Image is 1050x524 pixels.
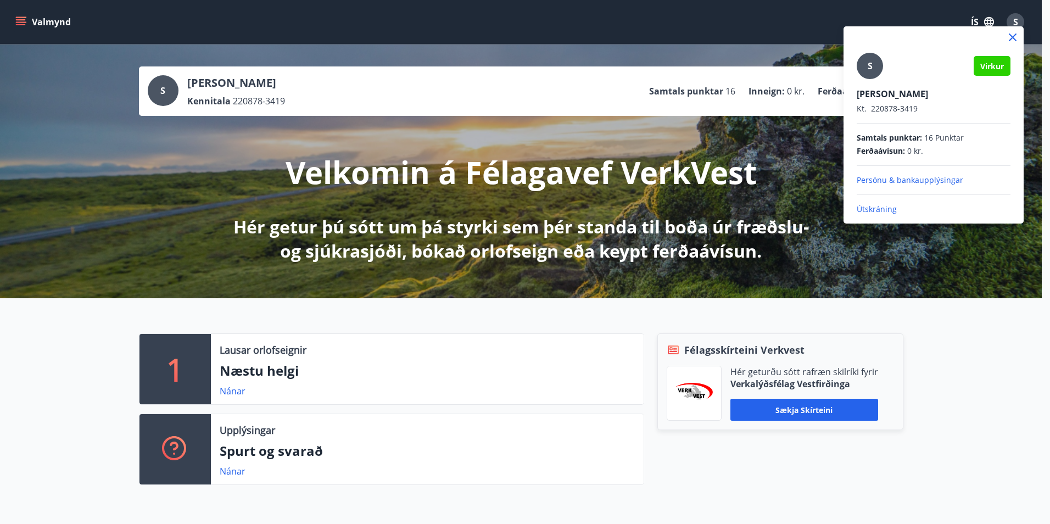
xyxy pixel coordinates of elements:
p: 220878-3419 [857,103,1010,114]
span: S [868,60,873,72]
p: Útskráning [857,204,1010,215]
span: Ferðaávísun : [857,146,905,157]
span: Virkur [980,61,1004,71]
p: [PERSON_NAME] [857,88,1010,100]
p: Persónu & bankaupplýsingar [857,175,1010,186]
span: 0 kr. [907,146,923,157]
span: Samtals punktar : [857,132,922,143]
span: Kt. [857,103,867,114]
span: 16 Punktar [924,132,964,143]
